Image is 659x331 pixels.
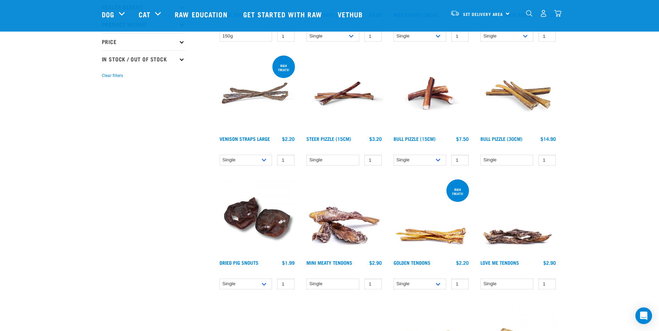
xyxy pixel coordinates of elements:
a: Dog [102,9,114,19]
img: Bull Pizzle [392,54,471,133]
div: $3.20 [369,136,382,142]
img: 1289 Mini Tendons 01 [305,178,384,257]
img: Bull Pizzle 30cm for Dogs [479,54,558,133]
div: $2.20 [456,260,469,265]
a: Bull Pizzle (30cm) [480,137,522,140]
span: Set Delivery Area [463,13,503,15]
input: 1 [538,155,556,165]
a: Love Me Tendons [480,261,519,264]
input: 1 [364,279,382,289]
a: Get started with Raw [236,0,331,28]
input: 1 [277,279,295,289]
img: Stack of 3 Venison Straps Treats for Pets [218,54,297,133]
a: Bull Pizzle (15cm) [394,137,436,140]
img: van-moving.png [450,10,460,16]
input: 1 [277,31,295,42]
p: In Stock / Out Of Stock [102,50,185,68]
button: Clear filters [102,73,123,79]
input: 1 [451,279,469,289]
input: 1 [538,279,556,289]
div: $1.99 [282,260,295,265]
a: Vethub [331,0,372,28]
a: Venison Straps Large [220,137,270,140]
div: $7.50 [456,136,469,142]
div: $2.90 [369,260,382,265]
a: Steer Pizzle (15cm) [306,137,351,140]
input: 1 [364,31,382,42]
div: Bulk treats! [446,184,469,199]
input: 1 [538,31,556,42]
img: home-icon@2x.png [554,10,561,17]
a: Raw Education [168,0,236,28]
input: 1 [277,155,295,165]
div: $2.20 [282,136,295,142]
a: Dried Pig Snouts [220,261,258,264]
div: Open Intercom Messenger [635,307,652,324]
div: $2.90 [543,260,556,265]
img: Pile Of Love Tendons For Pets [479,178,558,257]
div: $14.90 [541,136,556,142]
div: BULK TREATS! [272,60,295,75]
input: 1 [364,155,382,165]
input: 1 [451,31,469,42]
img: IMG 9990 [218,178,297,257]
img: Raw Essentials Steer Pizzle 15cm [305,54,384,133]
img: user.png [540,10,547,17]
input: 1 [451,155,469,165]
a: Cat [139,9,150,19]
img: 1293 Golden Tendons 01 [392,178,471,257]
a: Golden Tendons [394,261,430,264]
a: Mini Meaty Tendons [306,261,352,264]
p: Price [102,33,185,50]
img: home-icon-1@2x.png [526,10,533,17]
